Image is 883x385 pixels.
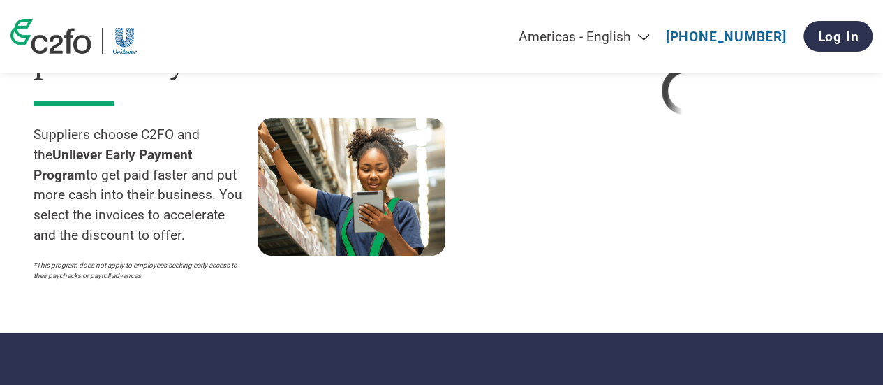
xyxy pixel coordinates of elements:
[258,118,445,256] img: supply chain worker
[803,21,873,52] a: Log In
[34,147,193,183] strong: Unilever Early Payment Program
[34,260,244,281] p: *This program does not apply to employees seeking early access to their paychecks or payroll adva...
[113,28,137,54] img: Unilever
[10,19,91,54] img: c2fo logo
[666,29,787,45] a: [PHONE_NUMBER]
[34,125,258,246] p: Suppliers choose C2FO and the to get paid faster and put more cash into their business. You selec...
